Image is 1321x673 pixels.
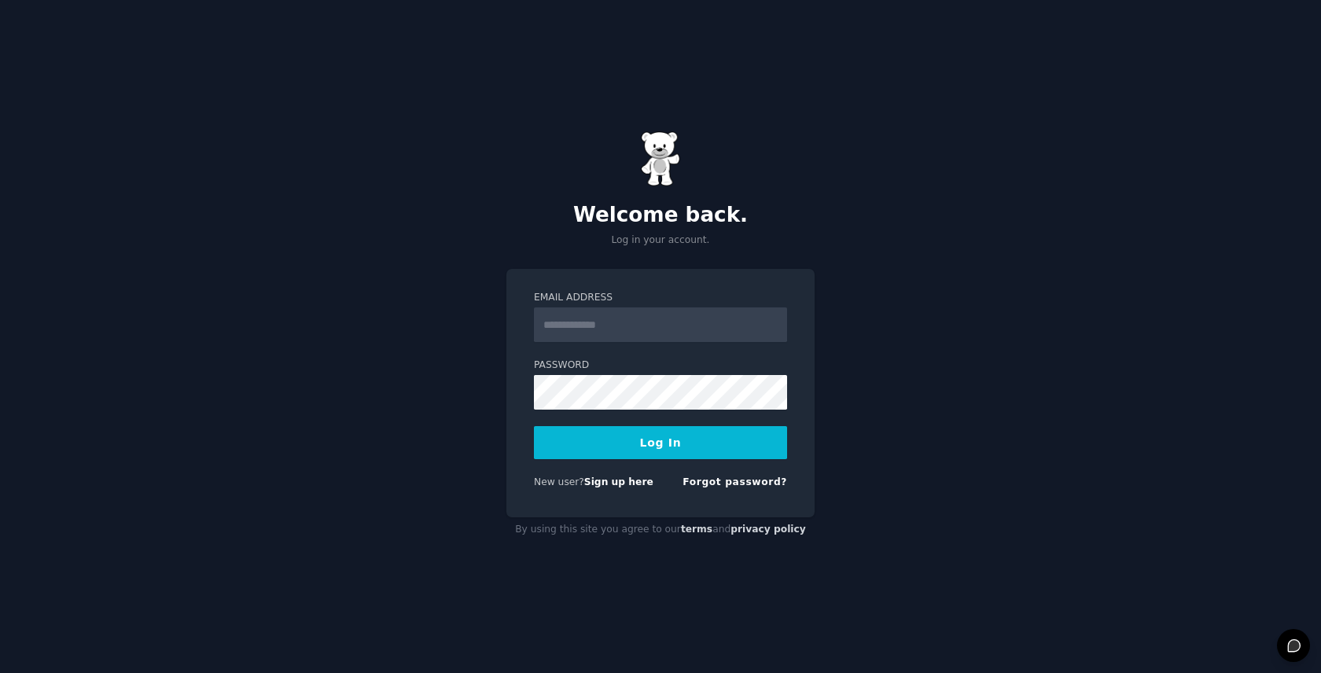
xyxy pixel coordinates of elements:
[534,359,787,373] label: Password
[730,524,806,535] a: privacy policy
[534,476,584,487] span: New user?
[584,476,653,487] a: Sign up here
[681,524,712,535] a: terms
[534,291,787,305] label: Email Address
[506,517,815,542] div: By using this site you agree to our and
[506,203,815,228] h2: Welcome back.
[506,234,815,248] p: Log in your account.
[641,131,680,186] img: Gummy Bear
[683,476,787,487] a: Forgot password?
[534,426,787,459] button: Log In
